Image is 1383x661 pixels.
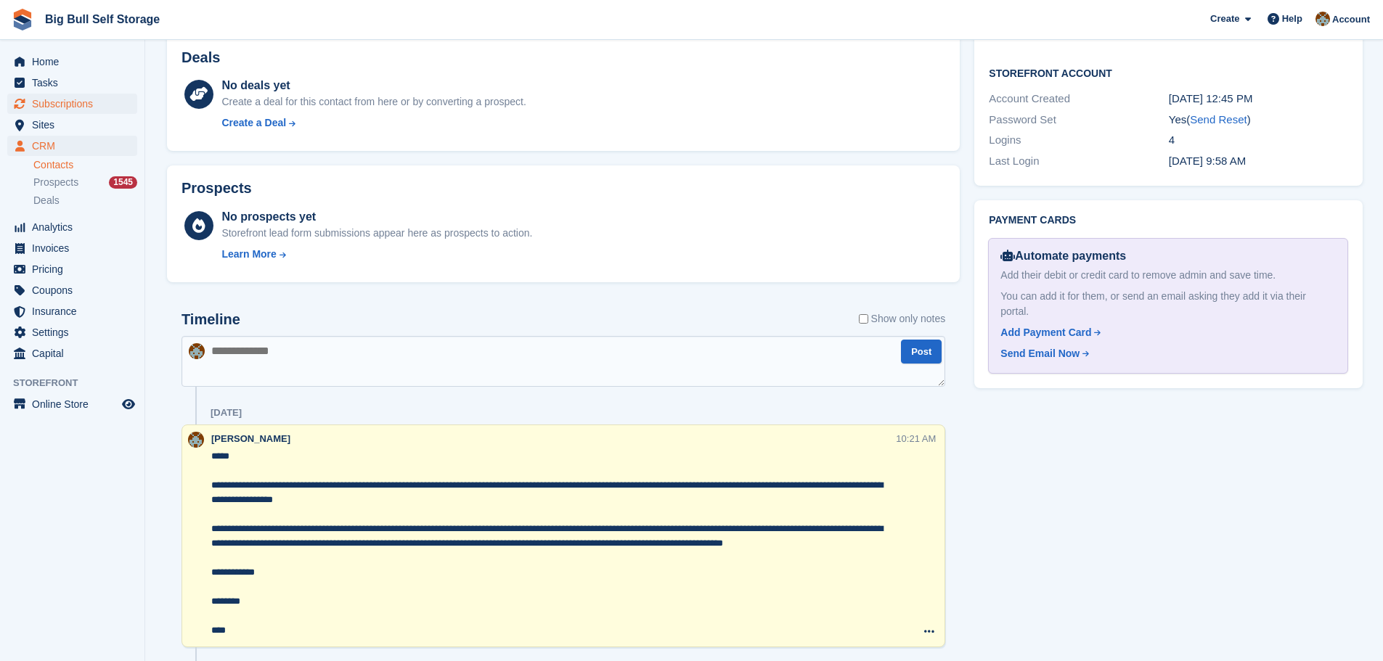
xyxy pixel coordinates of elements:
div: [DATE] 12:45 PM [1169,91,1348,107]
a: menu [7,259,137,279]
a: menu [7,322,137,342]
span: [PERSON_NAME] [211,433,290,444]
span: Analytics [32,217,119,237]
span: Pricing [32,259,119,279]
div: Learn More [221,247,276,262]
span: Home [32,52,119,72]
span: Capital [32,343,119,364]
span: Online Store [32,394,119,414]
a: Create a Deal [221,115,526,131]
h2: Payment cards [989,215,1348,226]
div: Create a Deal [221,115,286,131]
div: You can add it for them, or send an email asking they add it via their portal. [1000,289,1336,319]
span: Account [1332,12,1370,27]
img: Mike Llewellen Palmer [189,343,205,359]
div: 10:21 AM [896,432,936,446]
span: Subscriptions [32,94,119,114]
a: Prospects 1545 [33,175,137,190]
time: 2025-07-12 08:58:39 UTC [1169,155,1246,167]
div: Create a deal for this contact from here or by converting a prospect. [221,94,526,110]
a: menu [7,301,137,321]
h2: Storefront Account [989,65,1348,80]
span: Storefront [13,376,144,390]
div: Storefront lead form submissions appear here as prospects to action. [221,226,532,241]
span: Insurance [32,301,119,321]
span: Create [1210,12,1239,26]
span: Settings [32,322,119,342]
div: [DATE] [211,407,242,419]
a: menu [7,343,137,364]
h2: Prospects [181,180,252,197]
span: ( ) [1186,113,1250,126]
div: Password Set [989,112,1168,128]
h2: Timeline [181,311,240,328]
input: Show only notes [859,311,868,327]
a: Deals [33,193,137,208]
div: Last Login [989,153,1168,170]
a: Add Payment Card [1000,325,1330,340]
img: stora-icon-8386f47178a22dfd0bd8f6a31ec36ba5ce8667c1dd55bd0f319d3a0aa187defe.svg [12,9,33,30]
img: Mike Llewellen Palmer [188,432,204,448]
div: No deals yet [221,77,526,94]
button: Post [901,340,942,364]
span: Tasks [32,73,119,93]
div: Logins [989,132,1168,149]
span: Help [1282,12,1302,26]
span: Coupons [32,280,119,300]
div: Send Email Now [1000,346,1080,361]
span: Deals [33,194,60,208]
a: menu [7,115,137,135]
a: Contacts [33,158,137,172]
span: Prospects [33,176,78,189]
div: 1545 [109,176,137,189]
div: 4 [1169,132,1348,149]
a: menu [7,280,137,300]
div: Yes [1169,112,1348,128]
a: Preview store [120,395,137,413]
span: Sites [32,115,119,135]
h2: Deals [181,49,220,66]
label: Show only notes [859,311,946,327]
div: Add their debit or credit card to remove admin and save time. [1000,268,1336,283]
div: No prospects yet [221,208,532,226]
a: menu [7,52,137,72]
a: menu [7,217,137,237]
span: CRM [32,136,119,156]
a: Big Bull Self Storage [39,7,166,31]
a: menu [7,73,137,93]
a: menu [7,394,137,414]
div: Account Created [989,91,1168,107]
a: Learn More [221,247,532,262]
div: Automate payments [1000,247,1336,265]
span: Invoices [32,238,119,258]
a: menu [7,238,137,258]
div: Add Payment Card [1000,325,1091,340]
a: menu [7,94,137,114]
a: Send Reset [1190,113,1247,126]
a: menu [7,136,137,156]
img: Mike Llewellen Palmer [1315,12,1330,26]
